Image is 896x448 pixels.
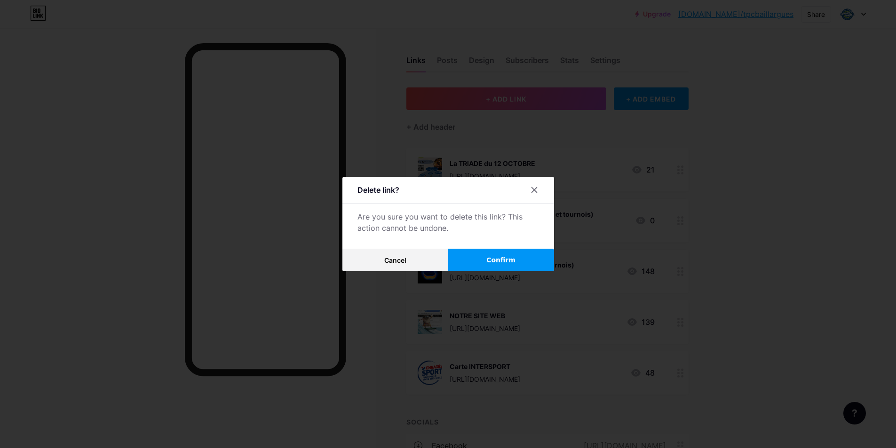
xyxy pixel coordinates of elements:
div: Delete link? [357,184,399,196]
button: Cancel [342,249,448,271]
span: Confirm [486,255,515,265]
button: Confirm [448,249,554,271]
div: Are you sure you want to delete this link? This action cannot be undone. [357,211,539,234]
span: Cancel [384,256,406,264]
